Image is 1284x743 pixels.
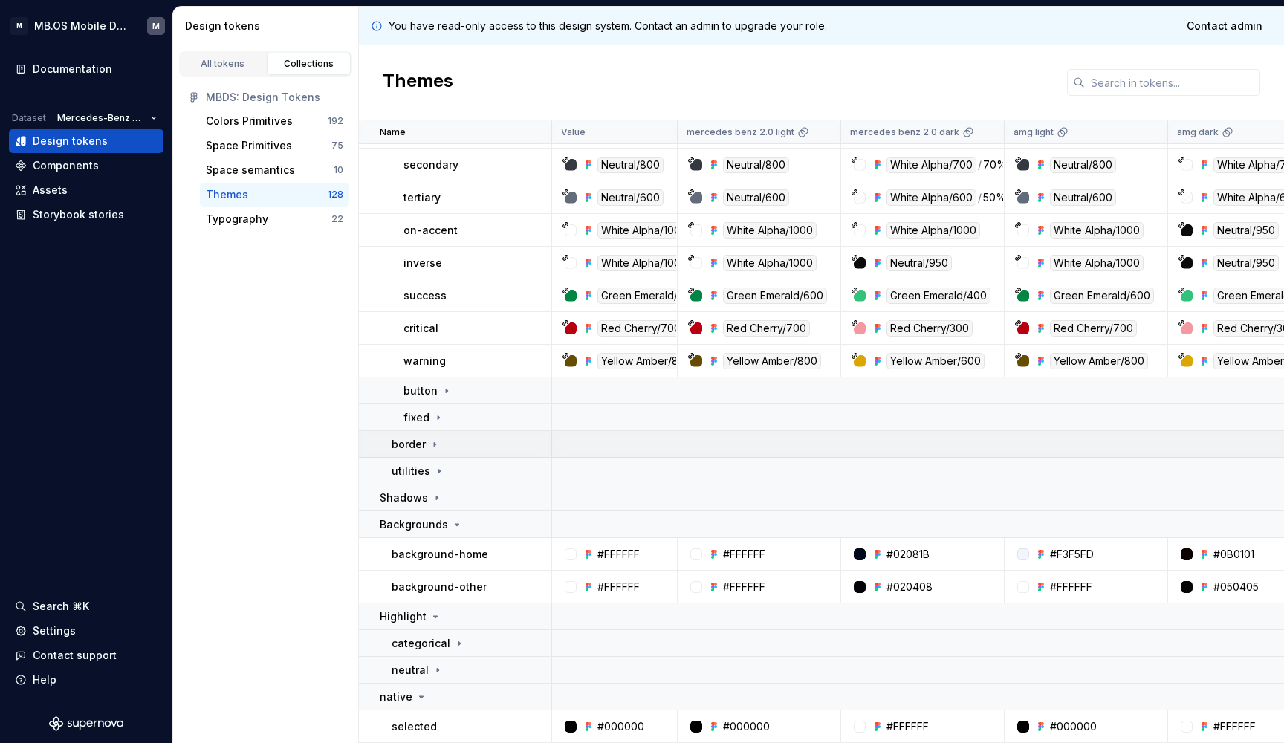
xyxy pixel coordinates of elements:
[886,320,973,337] div: Red Cherry/300
[200,207,349,231] button: Typography22
[886,719,929,734] div: #FFFFFF
[9,129,163,153] a: Design tokens
[9,178,163,202] a: Assets
[687,126,794,138] p: mercedes benz 2.0 light
[34,19,129,33] div: MB.OS Mobile Design System
[403,354,446,369] p: warning
[1050,547,1094,562] div: #F3F5FD
[200,109,349,133] button: Colors Primitives192
[380,609,427,624] p: Highlight
[9,643,163,667] button: Contact support
[597,547,640,562] div: #FFFFFF
[206,163,295,178] div: Space semantics
[403,321,438,336] p: critical
[392,437,426,452] p: border
[723,189,789,206] div: Neutral/600
[1050,353,1148,369] div: Yellow Amber/800
[10,17,28,35] div: M
[392,464,430,478] p: utilities
[403,383,438,398] p: button
[33,623,76,638] div: Settings
[403,223,458,238] p: on-accent
[9,154,163,178] a: Components
[57,112,145,124] span: Mercedes-Benz 2.0
[597,222,691,239] div: White Alpha/1000
[1014,126,1054,138] p: amg light
[206,114,293,129] div: Colors Primitives
[33,672,56,687] div: Help
[886,255,952,271] div: Neutral/950
[597,580,640,594] div: #FFFFFF
[597,353,695,369] div: Yellow Amber/800
[392,719,437,734] p: selected
[983,157,1007,173] div: 70%
[392,663,429,678] p: neutral
[9,57,163,81] a: Documentation
[886,353,985,369] div: Yellow Amber/600
[886,547,930,562] div: #02081B
[33,648,117,663] div: Contact support
[33,599,89,614] div: Search ⌘K
[723,320,810,337] div: Red Cherry/700
[200,134,349,158] button: Space Primitives75
[33,134,108,149] div: Design tokens
[272,58,346,70] div: Collections
[206,187,248,202] div: Themes
[886,157,976,173] div: White Alpha/700
[200,183,349,207] button: Themes128
[723,580,765,594] div: #FFFFFF
[380,517,448,532] p: Backgrounds
[886,222,980,239] div: White Alpha/1000
[1213,222,1279,239] div: Neutral/950
[33,207,124,222] div: Storybook stories
[152,20,160,32] div: M
[561,126,586,138] p: Value
[12,112,46,124] div: Dataset
[723,288,827,304] div: Green Emerald/600
[403,288,447,303] p: success
[886,288,990,304] div: Green Emerald/400
[389,19,827,33] p: You have read-only access to this design system. Contact an admin to upgrade your role.
[597,288,701,304] div: Green Emerald/600
[850,126,959,138] p: mercedes benz 2.0 dark
[1213,580,1259,594] div: #050405
[186,58,260,70] div: All tokens
[380,690,412,704] p: native
[33,183,68,198] div: Assets
[49,716,123,731] a: Supernova Logo
[1050,222,1144,239] div: White Alpha/1000
[9,594,163,618] button: Search ⌘K
[723,353,821,369] div: Yellow Amber/800
[978,189,982,206] div: /
[1050,157,1116,173] div: Neutral/800
[978,157,982,173] div: /
[1050,255,1144,271] div: White Alpha/1000
[392,636,450,651] p: categorical
[9,619,163,643] a: Settings
[403,410,429,425] p: fixed
[1177,126,1219,138] p: amg dark
[597,255,691,271] div: White Alpha/1000
[1050,320,1137,337] div: Red Cherry/700
[3,10,169,42] button: MMB.OS Mobile Design SystemM
[380,490,428,505] p: Shadows
[328,189,343,201] div: 128
[33,62,112,77] div: Documentation
[328,115,343,127] div: 192
[206,212,268,227] div: Typography
[1050,288,1154,304] div: Green Emerald/600
[1213,255,1279,271] div: Neutral/950
[723,547,765,562] div: #FFFFFF
[403,158,458,172] p: secondary
[206,138,292,153] div: Space Primitives
[597,189,664,206] div: Neutral/600
[1050,719,1097,734] div: #000000
[886,189,976,206] div: White Alpha/600
[723,222,817,239] div: White Alpha/1000
[1177,13,1272,39] a: Contact admin
[206,90,343,105] div: MBDS: Design Tokens
[380,126,406,138] p: Name
[331,213,343,225] div: 22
